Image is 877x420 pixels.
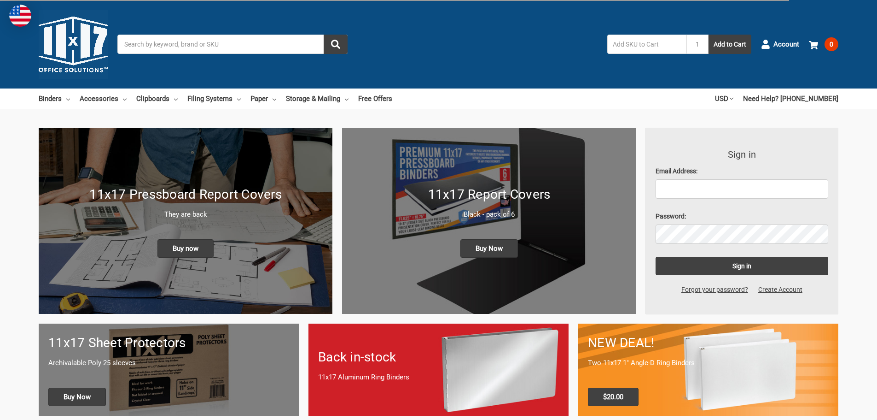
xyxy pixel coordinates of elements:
img: duty and tax information for United States [9,5,31,27]
input: Sign in [656,257,829,275]
span: Buy Now [460,239,518,258]
a: 11x17 Report Covers 11x17 Report Covers Black - pack of 6 Buy Now [342,128,636,314]
h1: Back in-stock [318,348,559,367]
img: 11x17 Report Covers [342,128,636,314]
span: Buy now [157,239,214,258]
p: Archivalable Poly 25 sleeves [48,358,289,368]
span: $20.00 [588,388,639,406]
span: 0 [825,37,838,51]
a: Paper [250,89,276,109]
a: Create Account [753,285,807,295]
h1: 11x17 Report Covers [352,185,626,204]
h1: 11x17 Pressboard Report Covers [48,185,323,204]
a: Filing Systems [187,89,241,109]
a: Forgot your password? [676,285,753,295]
a: Storage & Mailing [286,89,348,109]
a: New 11x17 Pressboard Binders 11x17 Pressboard Report Covers They are back Buy now [39,128,332,314]
a: Need Help? [PHONE_NUMBER] [743,89,838,109]
h1: NEW DEAL! [588,333,829,353]
input: Add SKU to Cart [607,35,686,54]
span: Account [773,39,799,50]
a: 11x17 Binder 2-pack only $20.00 NEW DEAL! Two 11x17 1" Angle-D Ring Binders $20.00 [578,324,838,415]
a: Free Offers [358,89,392,109]
a: 11x17 sheet protectors 11x17 Sheet Protectors Archivalable Poly 25 sleeves Buy Now [39,324,299,415]
a: 0 [809,32,838,56]
h1: 11x17 Sheet Protectors [48,333,289,353]
a: USD [715,89,733,109]
label: Password: [656,212,829,221]
p: They are back [48,209,323,220]
span: Buy Now [48,388,106,406]
img: New 11x17 Pressboard Binders [39,128,332,314]
a: Account [761,32,799,56]
a: Back in-stock 11x17 Aluminum Ring Binders [308,324,569,415]
p: Two 11x17 1" Angle-D Ring Binders [588,358,829,368]
h3: Sign in [656,148,829,161]
a: Accessories [80,89,127,109]
img: 11x17.com [39,10,108,79]
p: 11x17 Aluminum Ring Binders [318,372,559,383]
label: Email Address: [656,166,829,176]
button: Add to Cart [709,35,751,54]
a: Clipboards [136,89,178,109]
a: Binders [39,89,70,109]
p: Black - pack of 6 [352,209,626,220]
input: Search by keyword, brand or SKU [117,35,348,54]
